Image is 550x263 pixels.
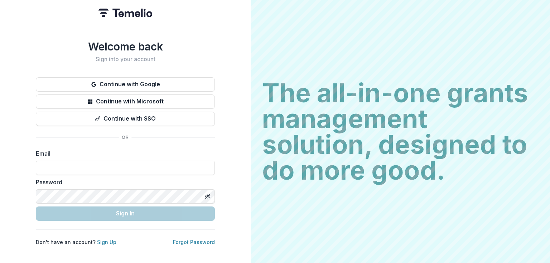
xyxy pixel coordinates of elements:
[36,40,215,53] h1: Welcome back
[202,191,213,202] button: Toggle password visibility
[36,112,215,126] button: Continue with SSO
[36,94,215,109] button: Continue with Microsoft
[36,77,215,92] button: Continue with Google
[173,239,215,245] a: Forgot Password
[36,178,211,186] label: Password
[36,238,116,246] p: Don't have an account?
[98,9,152,17] img: Temelio
[36,206,215,221] button: Sign In
[36,149,211,158] label: Email
[97,239,116,245] a: Sign Up
[36,56,215,63] h2: Sign into your account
